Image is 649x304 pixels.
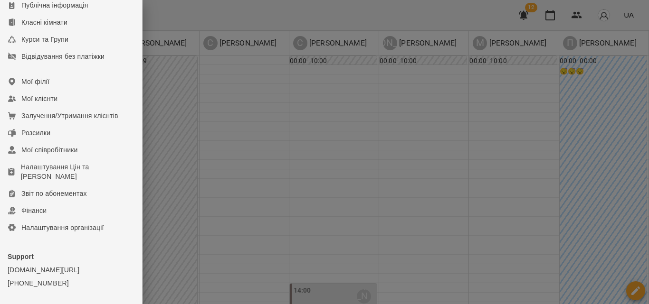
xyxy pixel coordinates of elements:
[21,128,50,138] div: Розсилки
[21,111,118,120] div: Залучення/Утримання клієнтів
[21,189,87,198] div: Звіт по абонементах
[21,145,78,155] div: Мої співробітники
[21,52,105,61] div: Відвідування без платіжки
[21,77,49,86] div: Мої філії
[8,252,134,261] p: Support
[8,278,134,288] a: [PHONE_NUMBER]
[21,35,68,44] div: Курси та Групи
[8,265,134,275] a: [DOMAIN_NAME][URL]
[21,0,88,10] div: Публічна інформація
[21,162,134,181] div: Налаштування Цін та [PERSON_NAME]
[21,18,67,27] div: Класні кімнати
[21,94,57,103] div: Мої клієнти
[21,206,47,215] div: Фінанси
[21,223,104,232] div: Налаштування організації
